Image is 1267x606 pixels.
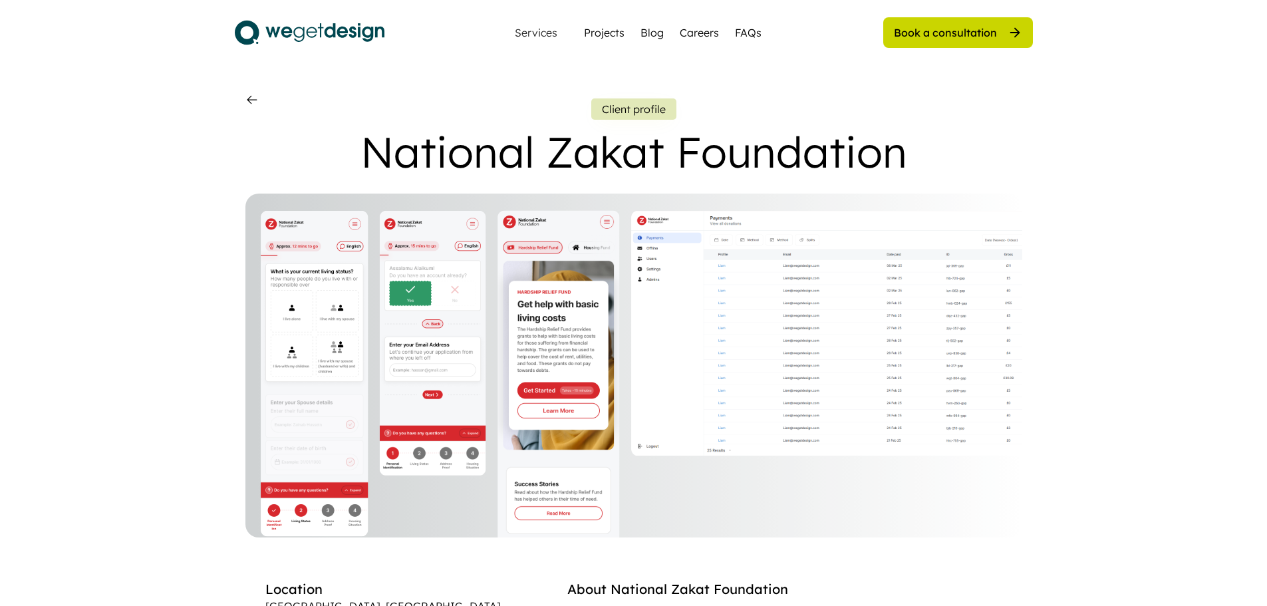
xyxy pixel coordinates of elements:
div: Book a consultation [894,25,997,40]
a: Blog [640,25,664,41]
div: National Zakat Foundation [360,126,907,178]
a: Careers [680,25,719,41]
div: About National Zakat Foundation [567,580,788,599]
div: Services [509,27,563,38]
a: FAQs [735,25,762,41]
button: Client profile [591,98,676,120]
div: Location [265,580,323,599]
img: logo.svg [235,16,384,49]
a: Projects [584,25,625,41]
